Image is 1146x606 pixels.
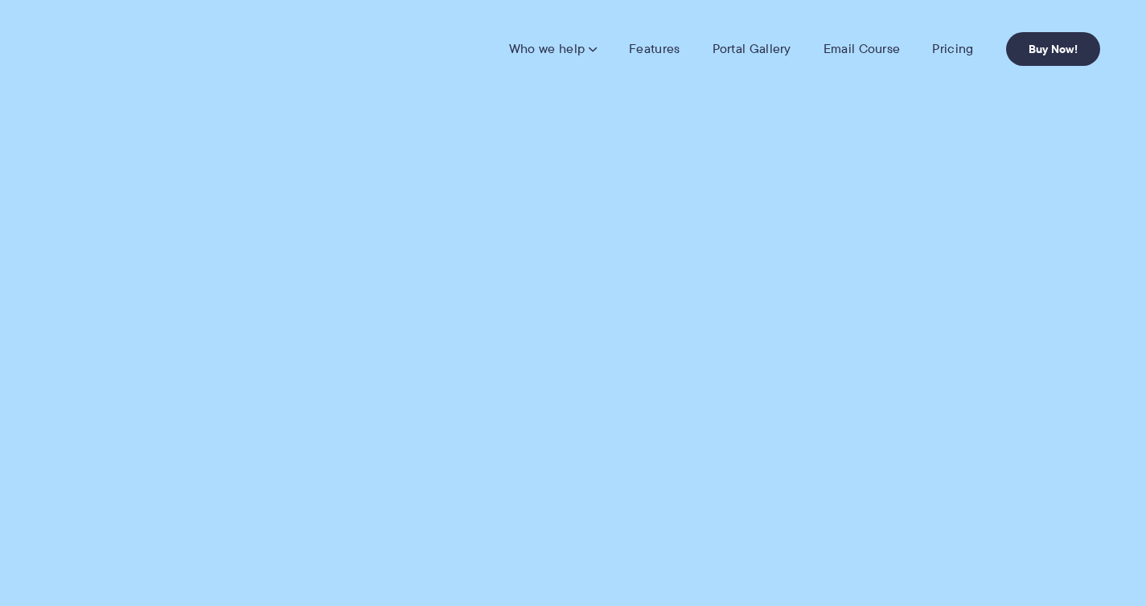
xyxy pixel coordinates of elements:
a: Who we help [509,41,597,57]
a: Pricing [932,41,973,57]
a: Features [629,41,680,57]
a: Portal Gallery [713,41,791,57]
a: Email Course [824,41,901,57]
a: Buy Now! [1006,32,1100,66]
